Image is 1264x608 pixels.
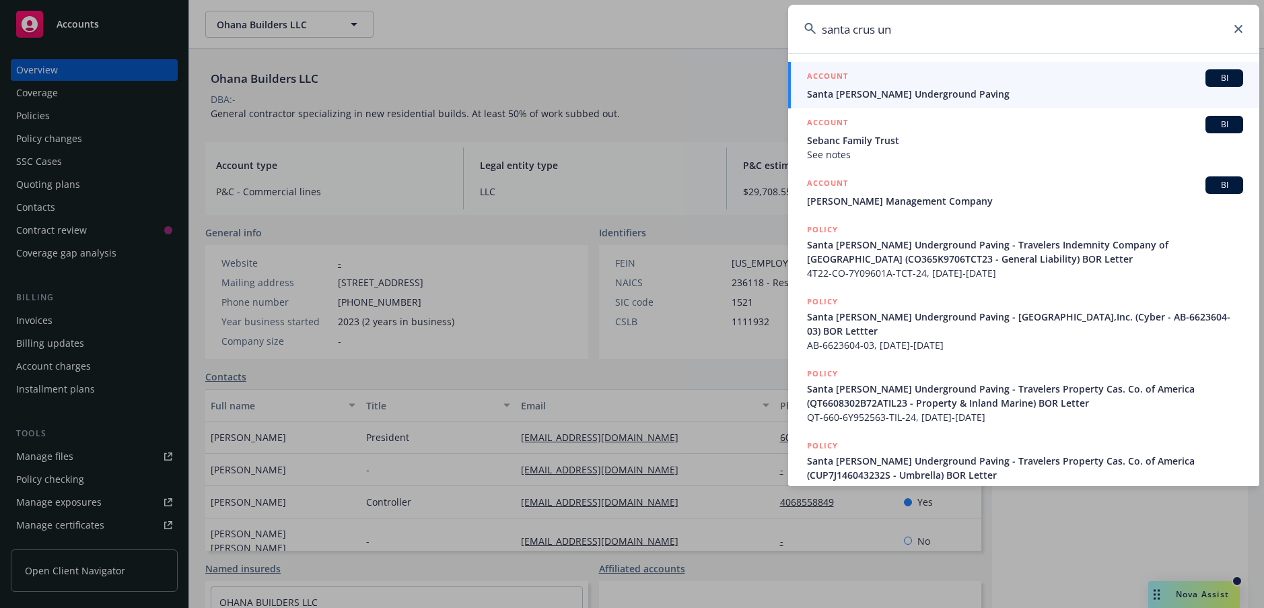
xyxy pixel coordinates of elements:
span: Santa [PERSON_NAME] Underground Paving - Travelers Property Cas. Co. of America (CUP7J146043232S ... [807,454,1243,482]
a: ACCOUNTBISanta [PERSON_NAME] Underground Paving [788,62,1259,108]
a: POLICYSanta [PERSON_NAME] Underground Paving - [GEOGRAPHIC_DATA],Inc. (Cyber - AB-6623604-03) BOR... [788,288,1259,360]
h5: ACCOUNT [807,176,848,193]
h5: POLICY [807,223,838,236]
span: BI [1211,119,1238,131]
span: CUP-7Y100991-24-2S, [DATE]-[DATE] [807,482,1243,496]
span: Sebanc Family Trust [807,133,1243,147]
span: AB-6623604-03, [DATE]-[DATE] [807,338,1243,352]
span: BI [1211,179,1238,191]
span: Santa [PERSON_NAME] Underground Paving - [GEOGRAPHIC_DATA],Inc. (Cyber - AB-6623604-03) BOR Lettter [807,310,1243,338]
span: Santa [PERSON_NAME] Underground Paving - Travelers Property Cas. Co. of America (QT6608302B72ATIL... [807,382,1243,410]
input: Search... [788,5,1259,53]
h5: POLICY [807,367,838,380]
a: POLICYSanta [PERSON_NAME] Underground Paving - Travelers Indemnity Company of [GEOGRAPHIC_DATA] (... [788,215,1259,288]
h5: POLICY [807,295,838,308]
span: [PERSON_NAME] Management Company [807,194,1243,208]
h5: POLICY [807,439,838,452]
span: 4T22-CO-7Y09601A-TCT-24, [DATE]-[DATE] [807,266,1243,280]
a: POLICYSanta [PERSON_NAME] Underground Paving - Travelers Property Cas. Co. of America (QT6608302B... [788,360,1259,432]
h5: ACCOUNT [807,116,848,132]
span: QT-660-6Y952563-TIL-24, [DATE]-[DATE] [807,410,1243,424]
a: POLICYSanta [PERSON_NAME] Underground Paving - Travelers Property Cas. Co. of America (CUP7J14604... [788,432,1259,504]
span: BI [1211,72,1238,84]
a: ACCOUNTBI[PERSON_NAME] Management Company [788,169,1259,215]
span: Santa [PERSON_NAME] Underground Paving - Travelers Indemnity Company of [GEOGRAPHIC_DATA] (CO365K... [807,238,1243,266]
a: ACCOUNTBISebanc Family TrustSee notes [788,108,1259,169]
span: See notes [807,147,1243,162]
h5: ACCOUNT [807,69,848,86]
span: Santa [PERSON_NAME] Underground Paving [807,87,1243,101]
